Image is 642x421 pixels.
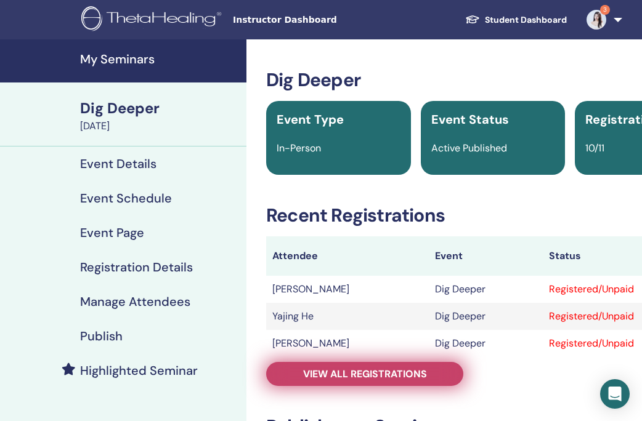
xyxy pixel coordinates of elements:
[266,362,463,386] a: View all registrations
[266,236,429,276] th: Attendee
[585,142,604,154] span: 10/11
[80,294,190,309] h4: Manage Attendees
[277,142,321,154] span: In-Person
[429,330,543,357] td: Dig Deeper
[266,330,429,357] td: [PERSON_NAME]
[80,119,239,134] div: [DATE]
[80,52,239,66] h4: My Seminars
[431,111,509,127] span: Event Status
[465,14,480,25] img: graduation-cap-white.svg
[80,329,123,343] h4: Publish
[455,9,577,31] a: Student Dashboard
[80,260,193,275] h4: Registration Details
[431,142,507,154] span: Active Published
[429,236,543,276] th: Event
[600,5,610,15] span: 3
[80,191,172,206] h4: Event Schedule
[81,6,226,34] img: logo.png
[266,276,429,303] td: [PERSON_NAME]
[80,156,156,171] h4: Event Details
[80,363,198,378] h4: Highlighted Seminar
[429,276,543,303] td: Dig Deeper
[73,98,246,134] a: Dig Deeper[DATE]
[277,111,344,127] span: Event Type
[80,225,144,240] h4: Event Page
[303,367,427,380] span: View all registrations
[587,10,606,30] img: default.jpg
[429,303,543,330] td: Dig Deeper
[80,98,239,119] div: Dig Deeper
[266,303,429,330] td: Yajing He
[600,379,630,409] div: Open Intercom Messenger
[233,14,418,26] span: Instructor Dashboard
